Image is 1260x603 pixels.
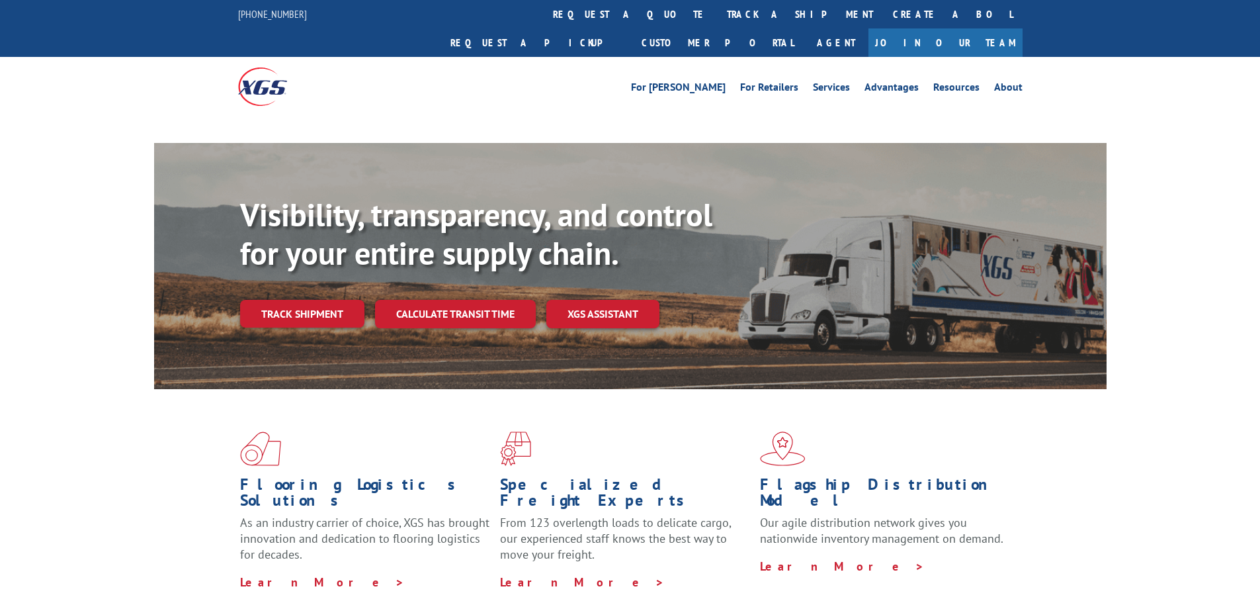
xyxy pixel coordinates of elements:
[760,559,925,574] a: Learn More >
[994,82,1023,97] a: About
[240,515,489,562] span: As an industry carrier of choice, XGS has brought innovation and dedication to flooring logistics...
[240,575,405,590] a: Learn More >
[631,82,726,97] a: For [PERSON_NAME]
[864,82,919,97] a: Advantages
[500,515,750,574] p: From 123 overlength loads to delicate cargo, our experienced staff knows the best way to move you...
[868,28,1023,57] a: Join Our Team
[804,28,868,57] a: Agent
[500,432,531,466] img: xgs-icon-focused-on-flooring-red
[238,7,307,21] a: [PHONE_NUMBER]
[632,28,804,57] a: Customer Portal
[760,477,1010,515] h1: Flagship Distribution Model
[760,432,806,466] img: xgs-icon-flagship-distribution-model-red
[240,194,712,273] b: Visibility, transparency, and control for your entire supply chain.
[240,300,364,328] a: Track shipment
[240,477,490,515] h1: Flooring Logistics Solutions
[500,477,750,515] h1: Specialized Freight Experts
[375,300,536,328] a: Calculate transit time
[740,82,798,97] a: For Retailers
[441,28,632,57] a: Request a pickup
[933,82,980,97] a: Resources
[500,575,665,590] a: Learn More >
[240,432,281,466] img: xgs-icon-total-supply-chain-intelligence-red
[546,300,659,328] a: XGS ASSISTANT
[760,515,1003,546] span: Our agile distribution network gives you nationwide inventory management on demand.
[813,82,850,97] a: Services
